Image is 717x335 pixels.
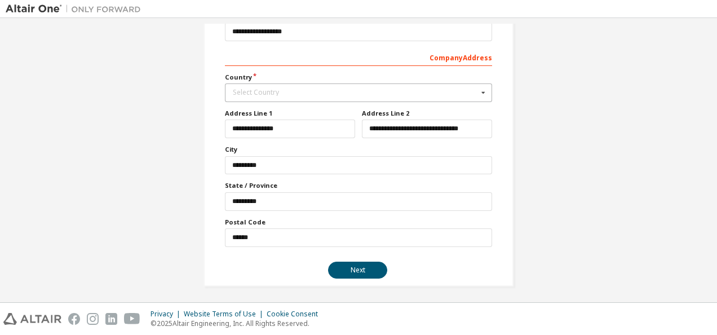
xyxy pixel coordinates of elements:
[68,313,80,325] img: facebook.svg
[124,313,140,325] img: youtube.svg
[105,313,117,325] img: linkedin.svg
[233,89,478,96] div: Select Country
[225,181,492,190] label: State / Province
[151,319,325,328] p: © 2025 Altair Engineering, Inc. All Rights Reserved.
[225,48,492,66] div: Company Address
[6,3,147,15] img: Altair One
[225,73,492,82] label: Country
[225,145,492,154] label: City
[267,310,325,319] div: Cookie Consent
[87,313,99,325] img: instagram.svg
[151,310,184,319] div: Privacy
[184,310,267,319] div: Website Terms of Use
[3,313,61,325] img: altair_logo.svg
[225,109,355,118] label: Address Line 1
[328,262,387,279] button: Next
[362,109,492,118] label: Address Line 2
[225,218,492,227] label: Postal Code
